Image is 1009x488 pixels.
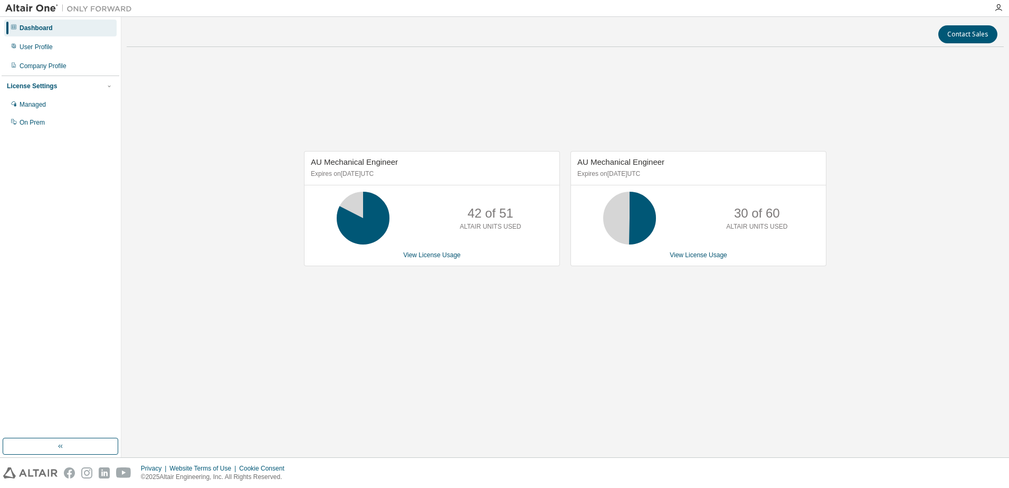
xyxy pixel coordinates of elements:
[169,464,239,473] div: Website Terms of Use
[670,251,727,259] a: View License Usage
[239,464,290,473] div: Cookie Consent
[311,157,398,166] span: AU Mechanical Engineer
[726,222,787,231] p: ALTAIR UNITS USED
[5,3,137,14] img: Altair One
[311,170,550,179] p: Expires on [DATE] UTC
[734,204,780,222] p: 30 of 60
[64,467,75,478] img: facebook.svg
[141,473,291,482] p: © 2025 Altair Engineering, Inc. All Rights Reserved.
[116,467,131,478] img: youtube.svg
[20,24,53,32] div: Dashboard
[7,82,57,90] div: License Settings
[20,62,66,70] div: Company Profile
[20,118,45,127] div: On Prem
[3,467,58,478] img: altair_logo.svg
[81,467,92,478] img: instagram.svg
[403,251,461,259] a: View License Usage
[99,467,110,478] img: linkedin.svg
[468,204,513,222] p: 42 of 51
[20,100,46,109] div: Managed
[938,25,997,43] button: Contact Sales
[577,157,664,166] span: AU Mechanical Engineer
[20,43,53,51] div: User Profile
[141,464,169,473] div: Privacy
[460,222,521,231] p: ALTAIR UNITS USED
[577,170,817,179] p: Expires on [DATE] UTC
